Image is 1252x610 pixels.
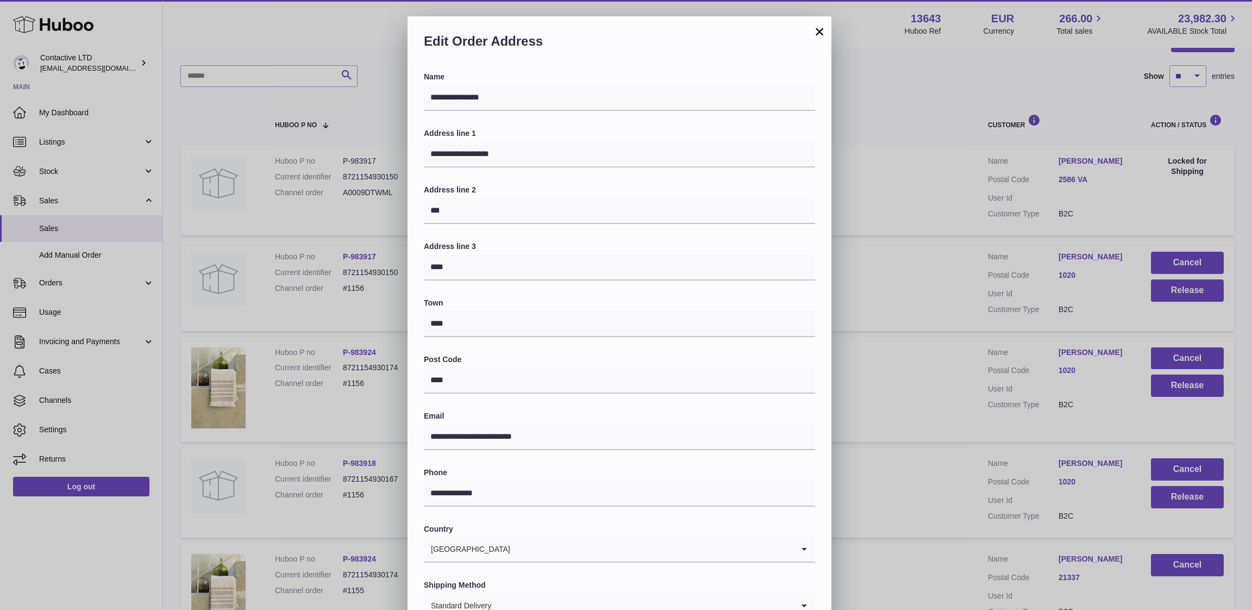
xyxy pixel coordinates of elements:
[424,128,815,139] label: Address line 1
[424,524,815,534] label: Country
[424,468,815,478] label: Phone
[424,298,815,308] label: Town
[424,354,815,365] label: Post Code
[424,33,815,55] h2: Edit Order Address
[424,72,815,82] label: Name
[424,580,815,590] label: Shipping Method
[424,411,815,421] label: Email
[424,185,815,195] label: Address line 2
[511,537,793,562] input: Search for option
[424,537,815,563] div: Search for option
[424,537,511,562] span: [GEOGRAPHIC_DATA]
[813,25,826,38] button: ×
[424,241,815,252] label: Address line 3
